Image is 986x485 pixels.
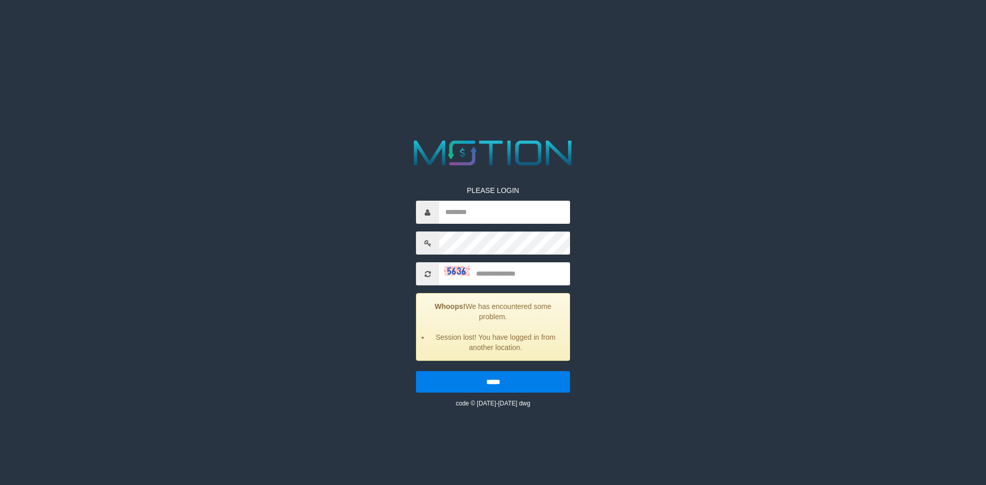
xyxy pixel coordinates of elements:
[416,185,570,196] p: PLEASE LOGIN
[407,136,579,170] img: MOTION_logo.png
[435,302,466,311] strong: Whoops!
[429,332,562,353] li: Session lost! You have logged in from another location.
[444,266,470,276] img: captcha
[456,400,530,407] small: code © [DATE]-[DATE] dwg
[416,293,570,361] div: We has encountered some problem.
